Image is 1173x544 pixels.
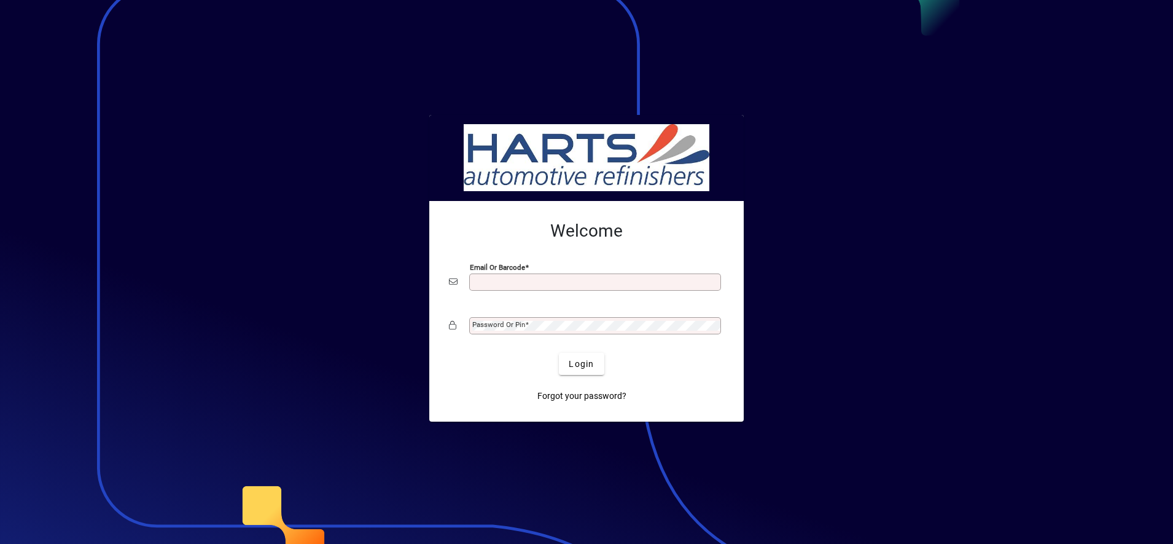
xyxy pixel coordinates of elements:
[532,385,631,407] a: Forgot your password?
[537,390,626,403] span: Forgot your password?
[472,320,525,329] mat-label: Password or Pin
[449,221,724,242] h2: Welcome
[470,263,525,272] mat-label: Email or Barcode
[569,358,594,371] span: Login
[559,353,604,375] button: Login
